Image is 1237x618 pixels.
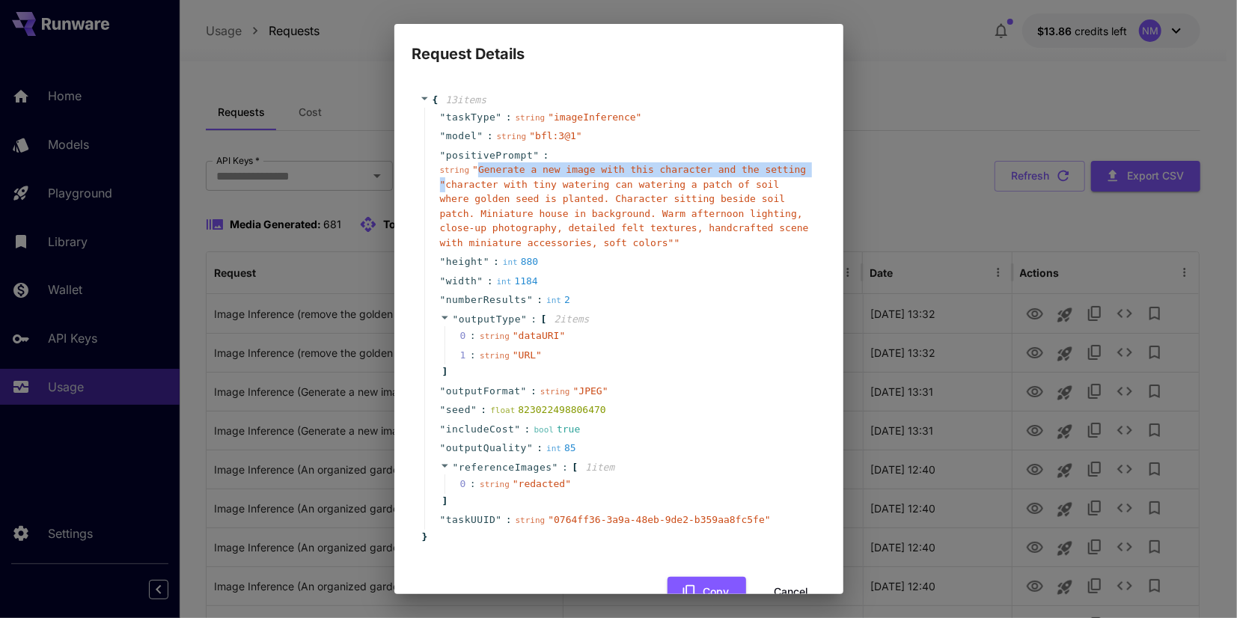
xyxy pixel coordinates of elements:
div: 1184 [497,274,538,289]
span: : [480,403,486,417]
span: " [477,130,483,141]
span: string [516,515,546,525]
span: taskUUID [446,513,496,527]
span: : [537,441,543,456]
span: " redacted " [513,478,571,489]
span: " 0764ff36-3a9a-48eb-9de2-b359aa8fc5fe " [548,514,770,525]
span: " [495,514,501,525]
span: string [480,331,510,341]
span: int [497,277,512,287]
span: includeCost [446,422,515,437]
span: : [487,274,493,289]
div: 880 [503,254,538,269]
span: string [516,113,546,123]
div: 823022498806470 [490,403,606,417]
h2: Request Details [394,24,843,66]
span: positivePrompt [446,148,534,163]
span: 13 item s [445,94,486,105]
span: " [483,256,489,267]
div: 2 [546,293,570,308]
span: outputFormat [446,384,521,399]
span: " [440,423,446,435]
span: 1 [460,348,480,363]
span: [ [541,312,547,327]
span: : [543,148,549,163]
span: : [487,129,493,144]
span: ] [440,494,448,509]
span: string [480,480,510,489]
span: " [440,130,446,141]
div: : [470,328,476,343]
span: numberResults [446,293,527,308]
span: } [420,530,428,545]
div: true [534,422,581,437]
span: " Generate a new image with this character and the setting "character with tiny watering can wate... [440,164,809,248]
span: [ [572,460,578,475]
span: " bfl:3@1 " [529,130,581,141]
span: : [531,384,537,399]
span: 1 item [585,462,614,473]
span: : [493,254,499,269]
span: { [433,93,439,108]
span: : [562,460,568,475]
span: " [453,313,459,325]
span: float [490,406,515,415]
span: outputType [459,313,521,325]
span: outputQuality [446,441,527,456]
span: " [477,275,483,287]
span: " [440,404,446,415]
span: 0 [460,477,480,492]
span: " [440,385,446,397]
span: height [446,254,483,269]
span: string [440,165,470,175]
span: : [531,312,537,327]
span: " [471,404,477,415]
span: " imageInference " [548,111,641,123]
span: : [525,422,531,437]
span: " [453,462,459,473]
span: int [546,444,561,453]
span: 2 item s [555,313,590,325]
span: model [446,129,477,144]
span: : [506,513,512,527]
span: " JPEG " [573,385,608,397]
span: string [497,132,527,141]
span: referenceImages [459,462,552,473]
span: " [440,442,446,453]
span: : [537,293,543,308]
span: " [514,423,520,435]
div: 85 [546,441,576,456]
span: string [480,351,510,361]
span: " [552,462,558,473]
span: " [440,150,446,161]
button: Cancel [758,577,825,608]
div: : [470,348,476,363]
span: " [521,313,527,325]
span: " [533,150,539,161]
span: " [440,294,446,305]
span: taskType [446,110,496,125]
span: " [521,385,527,397]
span: " [527,294,533,305]
span: " [440,275,446,287]
span: " URL " [513,349,542,361]
span: 0 [460,328,480,343]
span: : [506,110,512,125]
span: " [440,514,446,525]
span: string [540,387,570,397]
span: " [440,111,446,123]
span: " dataURI " [513,330,565,341]
span: " [495,111,501,123]
span: bool [534,425,555,435]
span: width [446,274,477,289]
span: int [503,257,518,267]
span: ] [440,364,448,379]
button: Copy [668,577,746,608]
span: seed [446,403,471,417]
span: " [527,442,533,453]
div: : [470,477,476,492]
span: " [440,256,446,267]
span: int [546,296,561,305]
